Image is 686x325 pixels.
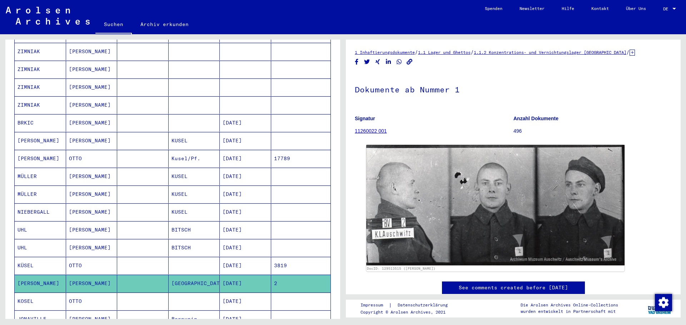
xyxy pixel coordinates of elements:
mat-cell: [PERSON_NAME] [66,78,118,96]
mat-cell: BRKIC [15,114,66,132]
mat-cell: ZIMNIAK [15,61,66,78]
mat-cell: BITSCH [169,239,220,257]
mat-cell: 3819 [271,257,331,274]
button: Copy link [406,57,413,66]
mat-cell: [GEOGRAPHIC_DATA] [169,275,220,292]
span: / [626,49,630,55]
mat-cell: OTTO [66,257,118,274]
mat-cell: [DATE] [220,221,271,239]
mat-cell: [PERSON_NAME] [66,168,118,185]
p: Copyright © Arolsen Archives, 2021 [361,309,456,315]
mat-cell: [PERSON_NAME] [15,275,66,292]
span: / [471,49,474,55]
button: Share on WhatsApp [396,57,403,66]
mat-cell: [DATE] [220,114,271,132]
span: DE [663,6,671,11]
mat-cell: [PERSON_NAME] [66,203,118,221]
a: DocID: 129513515 ([PERSON_NAME]) [367,266,436,270]
a: 11260022 001 [355,128,387,134]
img: yv_logo.png [646,299,673,317]
mat-cell: UHL [15,239,66,257]
a: Suchen [95,16,132,34]
mat-cell: [PERSON_NAME] [66,61,118,78]
button: Share on Twitter [363,57,371,66]
mat-cell: [DATE] [220,257,271,274]
b: Anzahl Dokumente [513,116,558,121]
span: / [415,49,418,55]
mat-cell: MÜLLER [15,168,66,185]
mat-cell: [DATE] [220,132,271,149]
mat-cell: 17789 [271,150,331,167]
a: See comments created before [DATE] [459,284,568,291]
a: Impressum [361,301,389,309]
p: Die Arolsen Archives Online-Collections [521,302,618,308]
mat-cell: KÜSEL [15,257,66,274]
b: Signatur [355,116,375,121]
img: Zustimmung ändern [655,294,672,311]
a: Datenschutzerklärung [392,301,456,309]
mat-cell: KOSEL [15,293,66,310]
mat-cell: OTTO [66,150,118,167]
mat-cell: [PERSON_NAME] [66,186,118,203]
img: Arolsen_neg.svg [6,7,90,25]
mat-cell: NIEBERGALL [15,203,66,221]
mat-cell: [DATE] [220,275,271,292]
img: 001.jpg [366,145,625,265]
mat-cell: [PERSON_NAME] [66,275,118,292]
mat-cell: BITSCH [169,221,220,239]
mat-cell: KUSEL [169,168,220,185]
mat-cell: ZIMNIAK [15,78,66,96]
a: Archiv erkunden [132,16,197,33]
mat-cell: [DATE] [220,239,271,257]
mat-cell: KUSEL [169,203,220,221]
mat-cell: 2 [271,275,331,292]
button: Share on Xing [374,57,382,66]
mat-cell: [DATE] [220,168,271,185]
mat-cell: [PERSON_NAME] [66,132,118,149]
mat-cell: [PERSON_NAME] [66,114,118,132]
mat-cell: [PERSON_NAME] [66,43,118,60]
mat-cell: KUSEL [169,132,220,149]
div: | [361,301,456,309]
mat-cell: [PERSON_NAME] [66,239,118,257]
a: 1.1 Lager und Ghettos [418,50,471,55]
a: 1.1.2 Konzentrations- und Vernichtungslager [GEOGRAPHIC_DATA] [474,50,626,55]
mat-cell: ZIMNIAK [15,43,66,60]
button: Share on LinkedIn [385,57,392,66]
mat-cell: MÜLLER [15,186,66,203]
a: 1 Inhaftierungsdokumente [355,50,415,55]
p: 496 [513,127,672,135]
mat-cell: [PERSON_NAME] [66,96,118,114]
mat-cell: ZIMNIAK [15,96,66,114]
mat-cell: [PERSON_NAME] [15,132,66,149]
button: Share on Facebook [353,57,361,66]
mat-cell: [DATE] [220,203,271,221]
mat-cell: [DATE] [220,293,271,310]
mat-cell: [DATE] [220,186,271,203]
mat-cell: [PERSON_NAME] [66,221,118,239]
p: wurden entwickelt in Partnerschaft mit [521,308,618,315]
mat-cell: [PERSON_NAME] [15,150,66,167]
mat-cell: [DATE] [220,150,271,167]
mat-cell: KUSEL [169,186,220,203]
mat-cell: Kusel/Pf. [169,150,220,167]
mat-cell: OTTO [66,293,118,310]
h1: Dokumente ab Nummer 1 [355,73,672,105]
mat-cell: UHL [15,221,66,239]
